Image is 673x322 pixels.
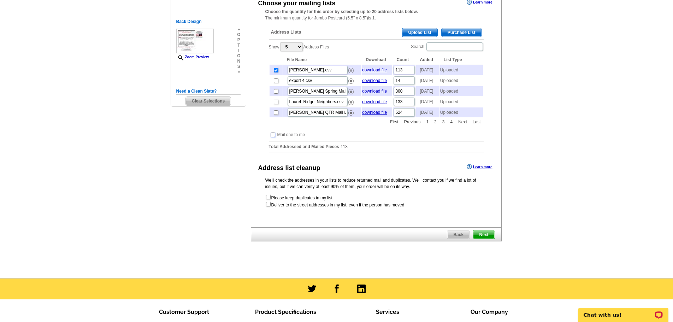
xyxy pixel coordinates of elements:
span: Address Lists [271,29,301,35]
a: Learn more [467,164,492,170]
td: [DATE] [416,65,439,75]
td: [DATE] [416,76,439,86]
a: Remove this list [348,66,354,71]
th: File Name [283,55,362,64]
span: 113 [341,144,348,149]
a: 2 [432,119,438,125]
td: Uploaded [440,65,483,75]
select: ShowAddress Files [280,42,303,51]
a: download file [362,99,387,104]
th: Count [393,55,415,64]
a: Next [456,119,469,125]
span: p [237,37,240,43]
label: Search: [411,42,483,52]
span: s [237,64,240,69]
span: Our Company [471,309,508,315]
td: Uploaded [440,107,483,117]
span: t [237,43,240,48]
h5: Need a Clean Slate? [176,88,241,95]
td: Uploaded [440,86,483,96]
span: Customer Support [159,309,209,315]
img: small-thumb.jpg [176,29,214,53]
a: Remove this list [348,77,354,82]
div: The minimum quantity for Jumbo Postcard (5.5" x 8.5")is 1. [251,8,501,21]
span: Purchase List [442,28,482,37]
h5: Back Design [176,18,241,25]
p: We’ll check the addresses in your lists to reduce returned mail and duplicates. We’ll contact you... [265,177,487,190]
a: download file [362,68,387,72]
input: Search: [426,42,483,51]
th: Download [362,55,392,64]
span: o [237,53,240,59]
a: 3 [441,119,447,125]
iframe: LiveChat chat widget [574,300,673,322]
td: [DATE] [416,86,439,96]
a: First [388,119,400,125]
td: Uploaded [440,97,483,107]
span: Upload List [402,28,437,37]
th: Added [416,55,439,64]
form: Please keep duplicates in my list Deliver to the street addresses in my list, even if the person ... [265,194,487,208]
span: Clear Selections [186,97,231,105]
a: Back [447,230,470,239]
img: delete.png [348,68,354,73]
a: Remove this list [348,88,354,93]
img: delete.png [348,100,354,105]
span: Product Specifications [255,309,316,315]
a: 1 [424,119,430,125]
span: Back [447,230,470,239]
label: Show Address Files [269,42,329,52]
a: Remove this list [348,109,354,114]
a: Last [471,119,483,125]
td: Mail one to me [277,131,306,138]
div: - [265,23,487,158]
div: Address list cleanup [258,163,320,173]
span: Services [376,309,399,315]
strong: Total Addressed and Mailed Pieces [269,144,339,149]
a: download file [362,78,387,83]
td: Uploaded [440,76,483,86]
span: » [237,27,240,32]
a: download file [362,110,387,115]
img: delete.png [348,110,354,116]
a: Zoom Preview [176,55,209,59]
th: List Type [440,55,483,64]
a: 4 [448,119,454,125]
a: Remove this list [348,98,354,103]
strong: Choose the quantity for this order by selecting up to 20 address lists below. [265,9,418,14]
img: delete.png [348,78,354,84]
span: i [237,48,240,53]
td: [DATE] [416,97,439,107]
span: o [237,32,240,37]
img: delete.png [348,89,354,94]
a: Previous [402,119,423,125]
a: download file [362,89,387,94]
td: [DATE] [416,107,439,117]
span: » [237,69,240,75]
span: Next [473,230,494,239]
span: n [237,59,240,64]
